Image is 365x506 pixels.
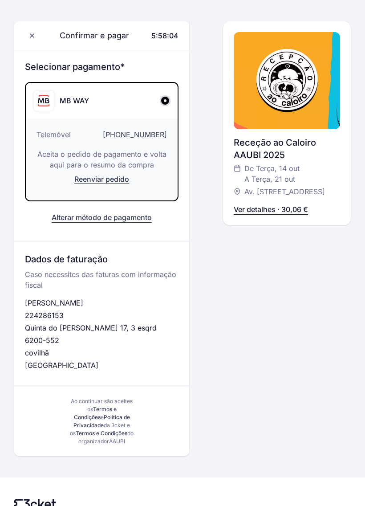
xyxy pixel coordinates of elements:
[234,136,340,161] div: Receção ao Caloiro AAUBI 2025
[52,212,152,223] button: Alterar método de pagamento
[74,406,117,420] a: Termos e Condições
[76,430,127,437] a: Termos e Condições
[64,397,139,445] div: Ao continuar são aceites os e da 3cket e os do organizador
[25,269,178,298] p: Caso necessites das faturas com informação fiscal
[49,29,129,42] span: Confirmar e pagar
[60,95,89,106] div: MB WAY
[25,347,178,358] p: covilhã
[25,298,178,308] p: [PERSON_NAME]
[25,322,178,333] p: Quinta do [PERSON_NAME] 17, 3 esqrd
[25,360,178,371] p: [GEOGRAPHIC_DATA]
[25,61,178,73] h3: Selecionar pagamento*
[25,335,178,346] p: 6200-552
[151,31,178,40] span: 5:58:04
[36,149,167,170] p: Aceita o pedido de pagamento e volta aqui para o resumo da compra
[234,204,308,215] p: Ver detalhes · 30,06 €
[103,129,167,140] span: [PHONE_NUMBER]
[109,438,125,445] span: AAUBI
[244,163,300,184] span: De Terça, 14 out A Terça, 21 out
[244,186,325,197] span: Av. [STREET_ADDRESS]
[25,253,178,269] h3: Dados de faturação
[36,174,167,190] button: Reenviar pedido
[25,310,178,321] p: 224286153
[74,175,129,184] span: Reenviar pedido
[36,129,71,140] span: Telemóvel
